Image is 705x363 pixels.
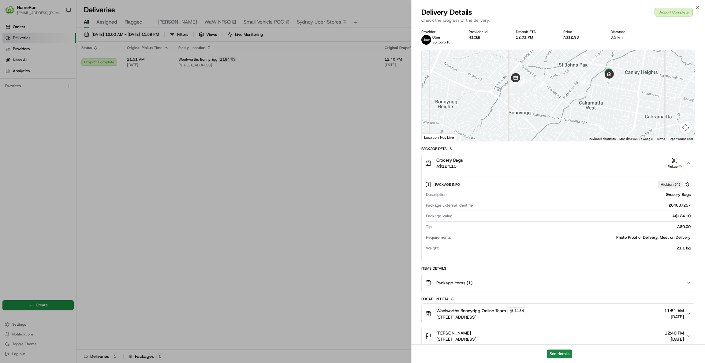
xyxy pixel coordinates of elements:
div: 21.1 kg [441,245,691,251]
div: A$124.10 [455,213,691,219]
div: Dropoff ETA [516,29,554,34]
span: Woolworths Bonnyrigg Online Team [436,308,506,314]
button: 41CEB [469,35,480,40]
span: Package External Identifier [426,203,474,208]
button: Keyboard shortcuts [589,137,616,141]
span: [DATE] [665,336,684,342]
button: Hidden (4) [658,181,691,188]
div: Photo Proof of Delivery, Meet on Delivery [453,235,691,240]
div: A$12.98 [563,35,601,40]
div: Pickup [666,164,684,169]
span: Requirements [426,235,451,240]
button: See details [547,350,572,358]
span: Tip [426,224,432,230]
div: Distance [610,29,648,34]
button: Woolworths Bonnyrigg Online Team1184[STREET_ADDRESS]11:51 AM[DATE] [422,304,695,324]
span: 11:51 AM [664,308,684,314]
span: 12:40 PM [665,330,684,336]
div: 6 [518,79,525,86]
div: Items Details [421,266,695,271]
div: Location Not Live [422,133,457,141]
span: Weight [426,245,439,251]
p: Check the progress of the delivery. [421,17,695,23]
a: Report a map error [669,137,693,140]
div: Provider [421,29,459,34]
button: [PERSON_NAME][STREET_ADDRESS]12:40 PM[DATE] [422,326,695,346]
span: volipolo P. [432,40,450,45]
div: Provider Id [469,29,506,34]
button: Package Items (1) [422,273,695,293]
span: [DATE] [664,314,684,320]
div: 7 [539,80,546,87]
span: [PERSON_NAME] [436,330,471,336]
img: uber-new-logo.jpeg [421,35,431,45]
div: A$0.00 [434,224,691,230]
span: A$124.10 [436,163,463,169]
span: 1184 [514,308,524,313]
span: Package Items ( 1 ) [436,280,472,286]
div: 264687257 [477,203,691,208]
div: 9 [606,76,612,83]
span: Hidden ( 4 ) [661,182,680,187]
div: Grocery BagsA$124.10Pickup [422,173,695,262]
div: Location Details [421,297,695,301]
span: Description [426,192,446,197]
button: Pickup [666,157,684,169]
span: Delivery Details [421,7,472,17]
div: 3.5 km [610,35,648,40]
div: 12:01 PM [516,35,554,40]
div: Grocery Bags [449,192,691,197]
a: Terms [656,137,665,140]
div: Price [563,29,601,34]
button: Map camera controls [680,122,692,134]
div: Package Details [421,146,695,151]
div: 8 [579,79,586,86]
span: Package Info [435,182,461,187]
button: Grocery BagsA$124.10Pickup [422,153,695,173]
span: [STREET_ADDRESS] [436,336,476,342]
span: Map data ©2025 Google [619,137,653,140]
span: Uber [432,35,441,40]
span: Grocery Bags [436,157,463,163]
img: Google [423,133,443,141]
span: Package Value [426,213,452,219]
a: Open this area in Google Maps (opens a new window) [423,133,443,141]
span: [STREET_ADDRESS] [436,314,526,320]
